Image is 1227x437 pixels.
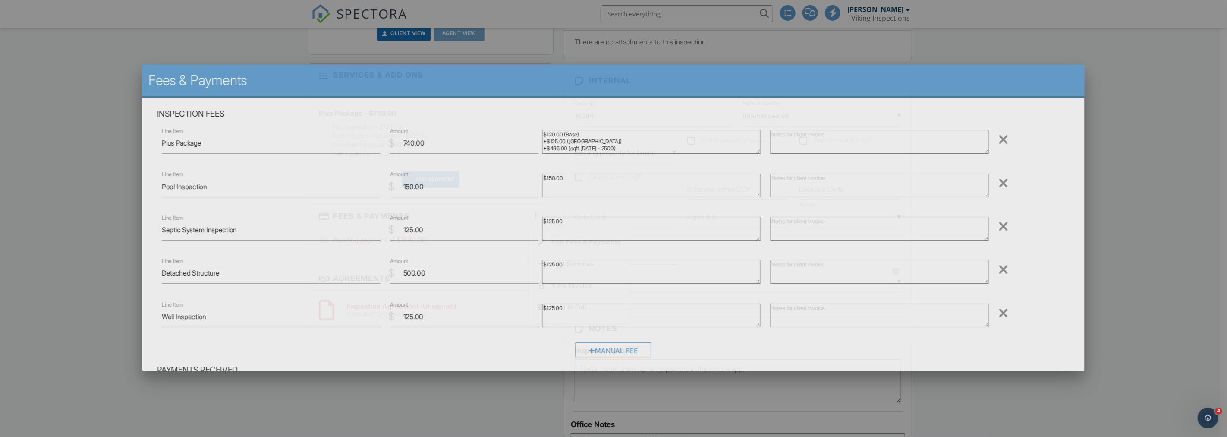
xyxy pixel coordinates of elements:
[542,130,761,154] textarea: $120.00 (Base) +$125.00 ([GEOGRAPHIC_DATA]) +$495.00 (sqft [DATE] - 2500)
[390,214,409,222] label: Amount
[162,127,184,135] label: Line Item
[389,179,395,194] div: $
[162,301,184,308] label: Line Item
[390,171,409,178] label: Amount
[157,108,1070,120] h4: Inspection Fees
[149,72,1078,89] h2: Fees & Payments
[157,364,1070,376] h4: Payments Received
[1198,408,1218,428] iframe: Intercom live chat
[389,222,395,237] div: $
[389,266,395,280] div: $
[162,257,184,265] label: Line Item
[390,127,409,135] label: Amount
[542,303,761,327] textarea: $125.00
[542,173,761,197] textarea: $150.00
[542,217,761,241] textarea: $125.00
[389,309,395,324] div: $
[1215,408,1222,415] span: 4
[390,301,409,308] label: Amount
[390,257,409,265] label: Amount
[389,136,395,150] div: $
[576,342,651,358] div: Manual Fee
[542,260,761,284] textarea: $125.00
[576,348,651,357] a: Manual Fee
[162,171,184,178] label: Line Item
[162,214,184,222] label: Line Item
